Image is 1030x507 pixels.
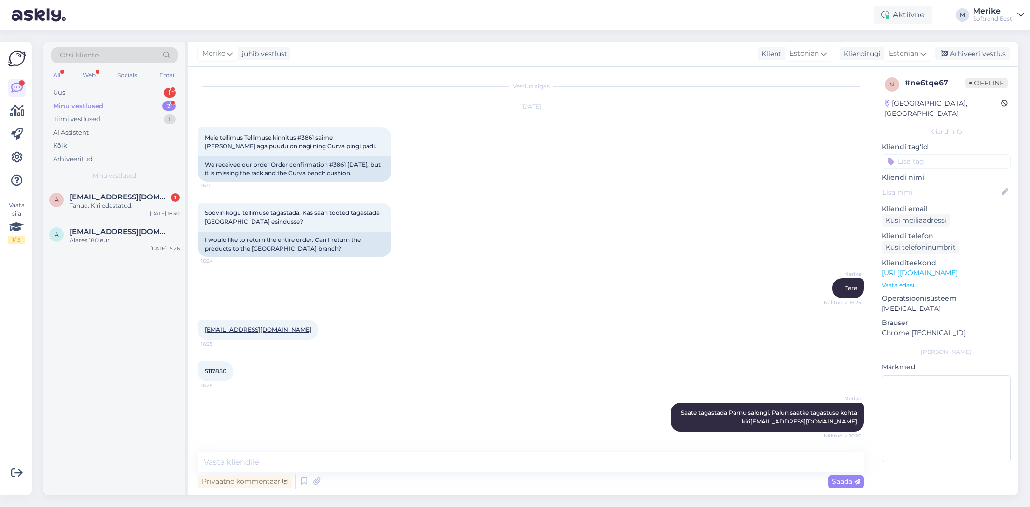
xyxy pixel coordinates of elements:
[53,101,103,111] div: Minu vestlused
[882,318,1011,328] p: Brauser
[882,304,1011,314] p: [MEDICAL_DATA]
[70,236,180,245] div: Alates 180 eur
[115,69,139,82] div: Socials
[973,7,1014,15] div: Merike
[201,257,237,265] span: 16:24
[205,326,311,333] a: [EMAIL_ADDRESS][DOMAIN_NAME]
[51,69,62,82] div: All
[882,154,1011,169] input: Lisa tag
[205,209,381,225] span: Soovin kogu tellimuse tagastada. Kas saan tooted tagastada [GEOGRAPHIC_DATA] esindusse?
[70,201,180,210] div: Tänud. Kiri edastatud.
[965,78,1008,88] span: Offline
[150,210,180,217] div: [DATE] 16:30
[790,48,819,59] span: Estonian
[882,258,1011,268] p: Klienditeekond
[758,49,781,59] div: Klient
[882,214,950,227] div: Küsi meiliaadressi
[55,231,59,238] span: a
[832,477,860,486] span: Saada
[824,299,861,306] span: Nähtud ✓ 16:25
[157,69,178,82] div: Email
[8,49,26,68] img: Askly Logo
[198,82,864,91] div: Vestlus algas
[53,114,100,124] div: Tiimi vestlused
[202,48,225,59] span: Merike
[882,241,959,254] div: Küsi telefoninumbrit
[882,127,1011,136] div: Kliendi info
[882,281,1011,290] p: Vaata edasi ...
[973,7,1024,23] a: MerikeSoftrend Eesti
[164,114,176,124] div: 1
[201,382,237,389] span: 16:25
[55,196,59,203] span: a
[53,88,65,98] div: Uus
[60,50,99,60] span: Otsi kliente
[882,268,958,277] a: [URL][DOMAIN_NAME]
[81,69,98,82] div: Web
[882,231,1011,241] p: Kliendi telefon
[840,49,881,59] div: Klienditugi
[53,128,89,138] div: AI Assistent
[201,182,237,189] span: 16:11
[198,232,391,257] div: I would like to return the entire order. Can I return the products to the [GEOGRAPHIC_DATA] branch?
[885,99,1001,119] div: [GEOGRAPHIC_DATA], [GEOGRAPHIC_DATA]
[882,348,1011,356] div: [PERSON_NAME]
[956,8,969,22] div: M
[162,101,176,111] div: 2
[8,201,25,244] div: Vaata siia
[905,77,965,89] div: # ne6tqe67
[198,156,391,182] div: We received our order Order confirmation #3861 [DATE], but it is missing the rack and the Curva b...
[750,418,857,425] a: [EMAIL_ADDRESS][DOMAIN_NAME]
[171,193,180,202] div: 1
[201,340,237,348] span: 16:25
[825,395,861,402] span: Merike
[935,47,1010,60] div: Arhiveeri vestlus
[882,187,1000,197] input: Lisa nimi
[70,227,170,236] span: anettlillev2li@gmail.com
[882,142,1011,152] p: Kliendi tag'id
[70,193,170,201] span: airaalunurm@gmail.com
[205,134,376,150] span: Meie tellimus Tellimuse kinnitus #3861 saime [PERSON_NAME] aga puudu on nagi ning Curva pingi padi.
[93,171,136,180] span: Minu vestlused
[825,270,861,278] span: Merike
[8,236,25,244] div: 1 / 3
[882,362,1011,372] p: Märkmed
[874,6,932,24] div: Aktiivne
[198,102,864,111] div: [DATE]
[824,432,861,439] span: Nähtud ✓ 16:26
[150,245,180,252] div: [DATE] 15:26
[198,475,292,488] div: Privaatne kommentaar
[882,172,1011,183] p: Kliendi nimi
[882,294,1011,304] p: Operatsioonisüsteem
[53,155,93,164] div: Arhiveeritud
[889,81,894,88] span: n
[889,48,918,59] span: Estonian
[845,284,857,292] span: Tere
[205,367,226,375] span: 5117850
[882,204,1011,214] p: Kliendi email
[238,49,287,59] div: juhib vestlust
[973,15,1014,23] div: Softrend Eesti
[681,409,859,425] span: Saate tagastada Pärnu salongi. Palun saatke tagastuse kohta kiri
[164,88,176,98] div: 1
[53,141,67,151] div: Kõik
[882,328,1011,338] p: Chrome [TECHNICAL_ID]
